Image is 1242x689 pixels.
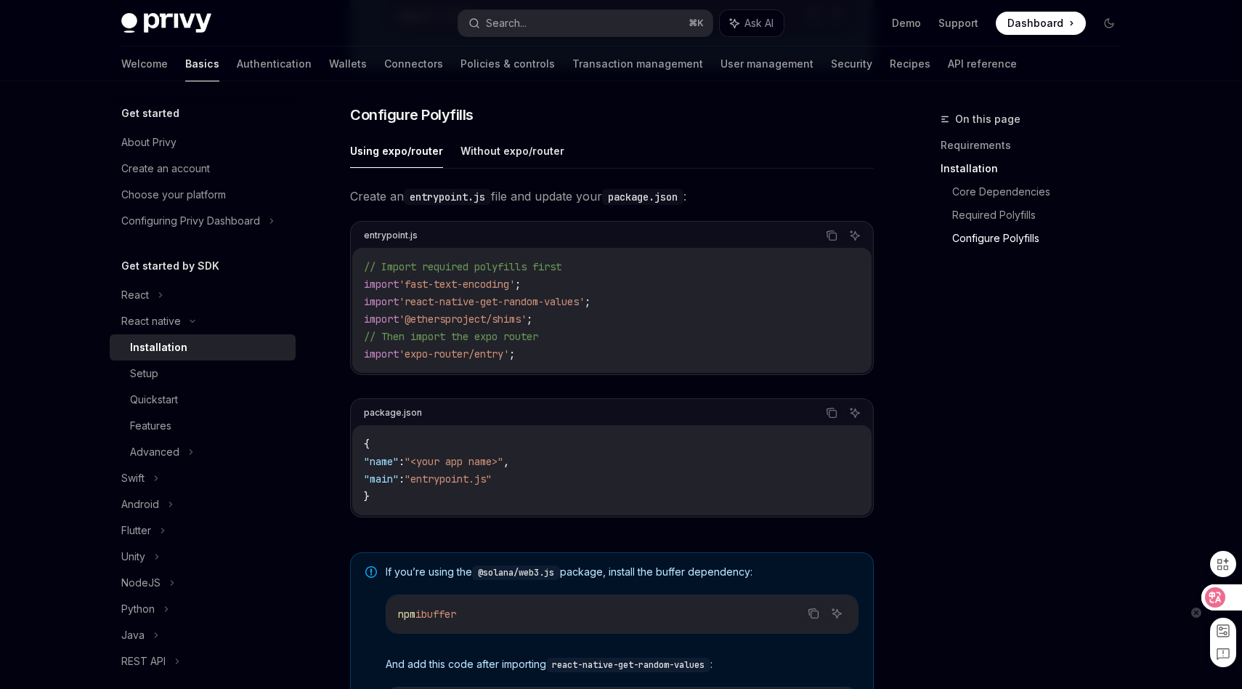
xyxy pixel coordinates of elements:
[831,47,872,81] a: Security
[121,470,145,487] div: Swift
[472,565,560,580] code: @solana/web3.js
[399,278,515,291] span: 'fast-text-encoding'
[364,347,399,360] span: import
[509,347,515,360] span: ;
[121,212,260,230] div: Configuring Privy Dashboard
[130,391,178,408] div: Quickstart
[952,204,1132,227] a: Required Polyfills
[364,295,399,308] span: import
[130,443,179,461] div: Advanced
[121,13,211,33] img: dark logo
[121,286,149,304] div: React
[744,16,774,31] span: Ask AI
[185,47,219,81] a: Basics
[130,365,158,382] div: Setup
[350,134,443,168] button: Using expo/router
[110,129,296,156] a: About Privy
[827,604,846,623] button: Ask AI
[121,626,145,644] div: Java
[721,47,813,81] a: User management
[121,574,161,592] div: NodeJS
[364,330,538,343] span: // Then import the expo router
[110,182,296,208] a: Choose your platform
[952,227,1132,250] a: Configure Polyfills
[890,47,930,81] a: Recipes
[110,156,296,182] a: Create an account
[952,180,1132,204] a: Core Dependencies
[110,387,296,413] a: Quickstart
[121,257,219,275] h5: Get started by SDK
[110,334,296,360] a: Installation
[121,653,166,670] div: REST API
[364,438,370,451] span: {
[121,522,151,539] div: Flutter
[364,260,561,273] span: // Import required polyfills first
[460,47,555,81] a: Policies & controls
[503,455,509,468] span: ,
[364,403,422,422] div: package.json
[121,160,210,177] div: Create an account
[421,608,456,621] span: buffer
[399,455,405,468] span: :
[398,608,415,621] span: npm
[938,16,978,31] a: Support
[130,339,187,356] div: Installation
[399,472,405,485] span: :
[364,226,418,245] div: entrypoint.js
[399,347,509,360] span: 'expo-router/entry'
[121,600,155,618] div: Python
[386,657,859,672] span: And add this code after importing :
[365,566,377,578] svg: Note
[121,313,181,330] div: React native
[130,417,171,435] div: Features
[689,17,704,29] span: ⌘ K
[364,278,399,291] span: import
[415,608,421,621] span: i
[121,134,176,151] div: About Privy
[350,105,474,125] span: Configure Polyfills
[110,360,296,387] a: Setup
[405,455,503,468] span: "<your app name>"
[1007,16,1063,31] span: Dashboard
[585,295,590,308] span: ;
[845,226,864,245] button: Ask AI
[121,105,179,122] h5: Get started
[572,47,703,81] a: Transaction management
[822,403,841,422] button: Copy the contents from the code block
[458,10,713,36] button: Search...⌘K
[1097,12,1121,35] button: Toggle dark mode
[996,12,1086,35] a: Dashboard
[948,47,1017,81] a: API reference
[237,47,312,81] a: Authentication
[121,548,145,565] div: Unity
[845,403,864,422] button: Ask AI
[329,47,367,81] a: Wallets
[384,47,443,81] a: Connectors
[892,16,921,31] a: Demo
[404,189,491,205] code: entrypoint.js
[527,313,532,326] span: ;
[399,295,585,308] span: 'react-native-get-random-values'
[399,313,527,326] span: '@ethersproject/shims'
[350,186,874,206] span: Create an file and update your :
[486,15,527,32] div: Search...
[546,658,710,672] code: react-native-get-random-values
[364,313,399,326] span: import
[515,278,521,291] span: ;
[602,189,683,205] code: package.json
[822,226,841,245] button: Copy the contents from the code block
[460,134,564,168] button: Without expo/router
[121,47,168,81] a: Welcome
[121,496,159,513] div: Android
[364,472,399,485] span: "main"
[386,565,859,580] span: If you’re using the package, install the buffer dependency:
[121,186,226,204] div: Choose your platform
[941,134,1132,157] a: Requirements
[804,604,823,623] button: Copy the contents from the code block
[720,10,784,36] button: Ask AI
[364,455,399,468] span: "name"
[405,472,492,485] span: "entrypoint.js"
[941,157,1132,180] a: Installation
[955,110,1020,128] span: On this page
[110,413,296,439] a: Features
